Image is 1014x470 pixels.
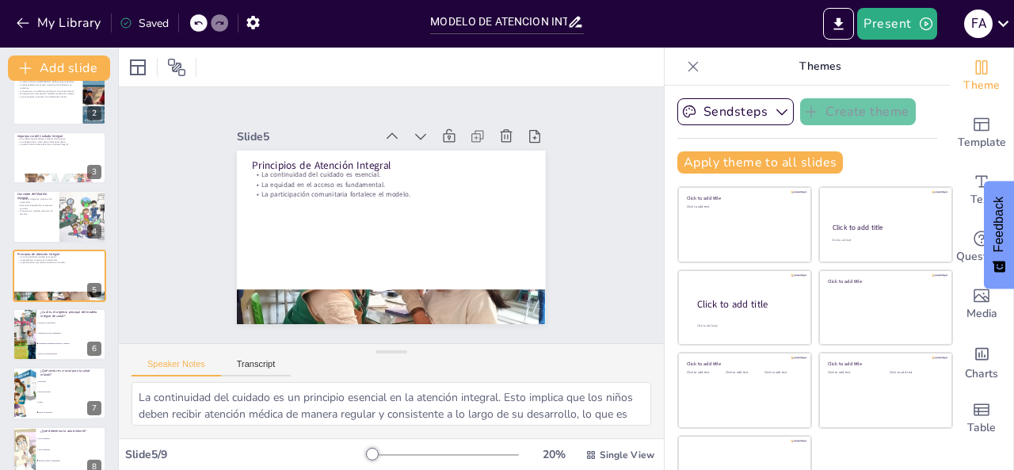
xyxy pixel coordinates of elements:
div: 4 [13,190,106,243]
div: Change the overall theme [950,48,1013,105]
span: Protección social. [39,392,105,393]
span: Promover la salud física. [39,323,105,324]
span: Questions [956,248,1008,266]
span: Single View [600,449,654,461]
div: Slide 5 [319,260,389,392]
div: Add charts and graphs [950,333,1013,390]
div: Saved [120,16,169,31]
div: Click to add text [687,371,722,375]
button: My Library [12,10,108,36]
div: Add a table [950,390,1013,447]
div: Click to add body [697,324,797,328]
button: Speaker Notes [132,359,221,376]
div: 5 [13,250,106,302]
div: 3 [87,165,101,179]
p: El trabajo busca comprender modelos de atención integral. [17,92,78,95]
div: 7 [87,401,101,415]
p: Principios de Atención Integral [283,106,409,365]
div: Add images, graphics, shapes or video [950,276,1013,333]
button: Export to PowerPoint [823,8,854,40]
div: Click to add title [687,195,800,201]
p: ¿Qué sector es crucial para la salud infantil? [40,369,101,377]
p: La colaboración es clave para el desarrollo pleno. [17,140,101,143]
div: Click to add title [687,361,800,367]
div: Click to add text [726,371,761,375]
input: Insert title [430,10,566,33]
p: Principios de Atención Integral [17,251,101,256]
div: Click to add text [764,371,800,375]
div: 5 [87,283,101,297]
button: Apply theme to all slides [677,151,843,174]
div: Add text boxes [950,162,1013,219]
p: La participación comunitaria fortalece el modelo. [311,95,433,353]
p: ¿Cuál es el objetivo principal del modelo integral de salud? [40,310,101,319]
p: La continuidad del cuidado es esencial. [294,103,416,361]
button: F A [964,8,993,40]
span: Enfocarse solo en la enfermedad. [39,332,105,334]
span: Todos los anteriores. [39,411,105,413]
span: Media [966,305,997,323]
p: La salud infantil en [GEOGRAPHIC_DATA] enfrenta desafíos. [17,80,78,83]
p: La anemia es un problema significativo en la salud infantil. [17,89,78,92]
div: 6 [87,342,101,356]
div: Get real-time input from your audience [950,219,1013,276]
span: Educación. [39,381,105,383]
div: 4 [87,224,101,239]
p: La equidad en el acceso es fundamental. [17,258,101,262]
div: Click to add title [828,277,941,284]
button: Sendsteps [677,98,794,125]
div: 2 [87,106,101,120]
span: Table [967,419,996,437]
p: Concepto del Modelo Integral [17,192,55,201]
div: F A [964,10,993,38]
span: Text [970,191,993,208]
p: La investigación se enfoca en el desarrollo infantil. [17,95,78,98]
p: La salud infantil se beneficia de un enfoque integral. [17,143,101,147]
span: Ignorar la salud emocional. [39,353,105,354]
div: Click to add title [697,298,799,311]
textarea: La continuidad del cuidado es un principio esencial en la atención integral. Esto implica que los... [132,382,651,426]
div: Click to add title [828,361,941,367]
span: Position [167,58,186,77]
div: Layout [125,55,151,80]
span: Solo la nutrición. [39,449,105,450]
span: Theme [963,77,1000,94]
div: Click to add text [828,371,878,375]
p: El cuidado integral abarca múltiples dimensiones. [17,137,101,140]
span: Factores sociales y ambientales. [39,459,105,460]
div: Add ready made slides [950,105,1013,162]
button: Present [857,8,936,40]
p: Importancia del Cuidado Integral [17,134,101,139]
span: Feedback [992,197,1006,252]
button: Create theme [800,98,916,125]
button: Add slide [8,55,110,81]
p: La continuidad del cuidado es esencial. [17,255,101,258]
p: ¿Qué determina la salud infantil? [40,428,101,433]
div: 3 [13,132,106,184]
div: Slide 5 / 9 [125,447,367,462]
div: 6 [13,308,106,361]
p: Themes [706,48,934,86]
div: Click to add text [687,205,800,209]
div: Click to add text [890,371,940,375]
div: Click to add text [832,239,937,243]
div: 2 [13,72,106,124]
button: Feedback - Show survey [984,181,1014,288]
span: Charts [965,365,998,383]
button: Transcript [221,359,292,376]
p: La equidad en el acceso es fundamental. [303,99,425,357]
div: 20 % [535,447,573,462]
span: Solo la genética. [39,438,105,439]
p: El modelo integral se enfoca en la prevención. [17,198,55,204]
span: Garantizar un enfoque preventivo y continuo. [39,342,105,344]
p: Promueve un cuidado cercano a las familias. [17,210,55,216]
p: La desigualdad en el acceso a servicios de calidad es un problema. [17,83,78,89]
div: 7 [13,367,106,419]
div: Click to add title [833,223,938,232]
p: La participación comunitaria fortalece el modelo. [17,261,101,264]
span: Salud. [39,402,105,403]
p: Garantiza la equidad en el acceso a servicios. [17,204,55,209]
span: Template [958,134,1006,151]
